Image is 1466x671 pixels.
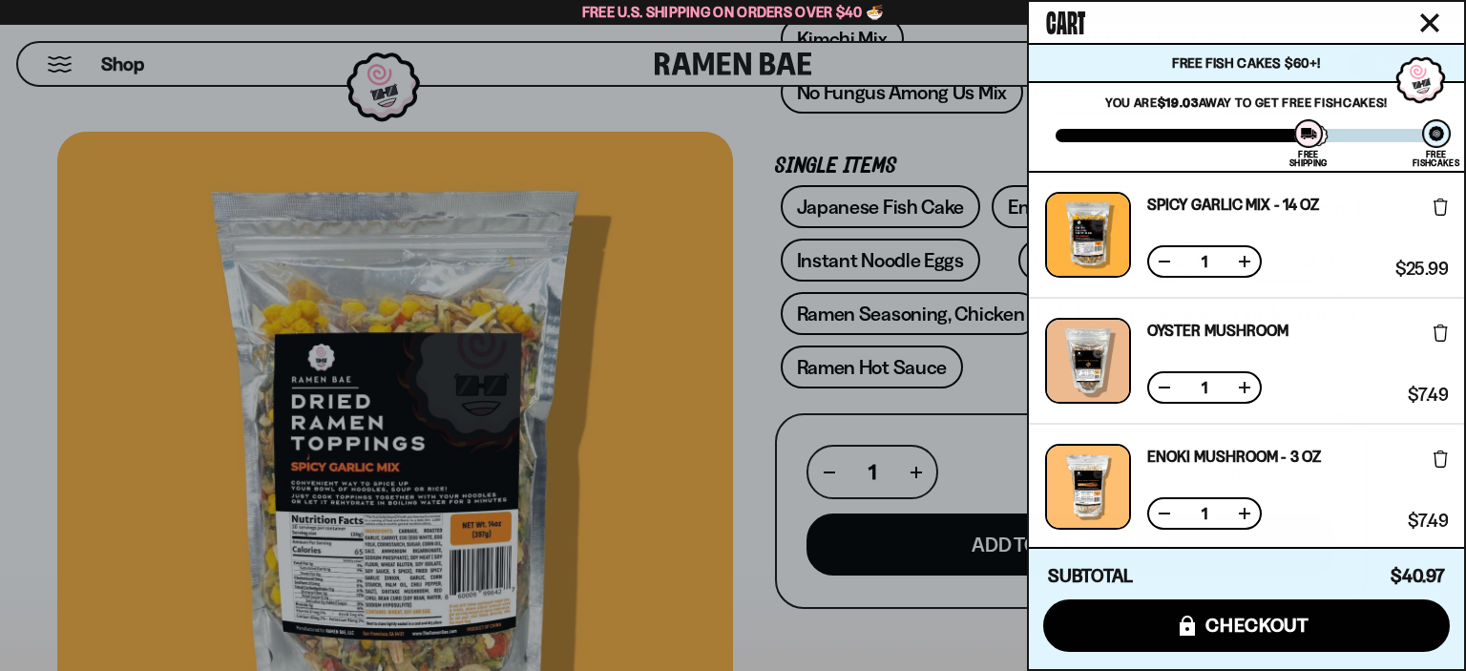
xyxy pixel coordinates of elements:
span: 1 [1189,254,1220,269]
a: Oyster Mushroom [1147,323,1289,338]
span: checkout [1205,615,1309,636]
p: You are away to get Free Fishcakes! [1056,94,1437,110]
h4: Subtotal [1048,567,1133,586]
div: Free Fishcakes [1413,150,1459,167]
span: 1 [1189,506,1220,521]
span: $7.49 [1408,513,1448,530]
button: checkout [1043,599,1450,652]
span: Free U.S. Shipping on Orders over $40 🍜 [582,3,885,21]
span: $40.97 [1391,565,1445,587]
div: Free Shipping [1289,150,1327,167]
span: $25.99 [1395,261,1448,278]
span: Free Fish Cakes $60+! [1172,54,1320,72]
button: Close cart [1415,9,1444,37]
a: Spicy Garlic Mix - 14 oz [1147,197,1319,212]
span: $7.49 [1408,387,1448,404]
a: Enoki Mushroom - 3 OZ [1147,449,1321,464]
strong: $19.03 [1158,94,1199,110]
span: Cart [1046,1,1085,39]
span: 1 [1189,380,1220,395]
